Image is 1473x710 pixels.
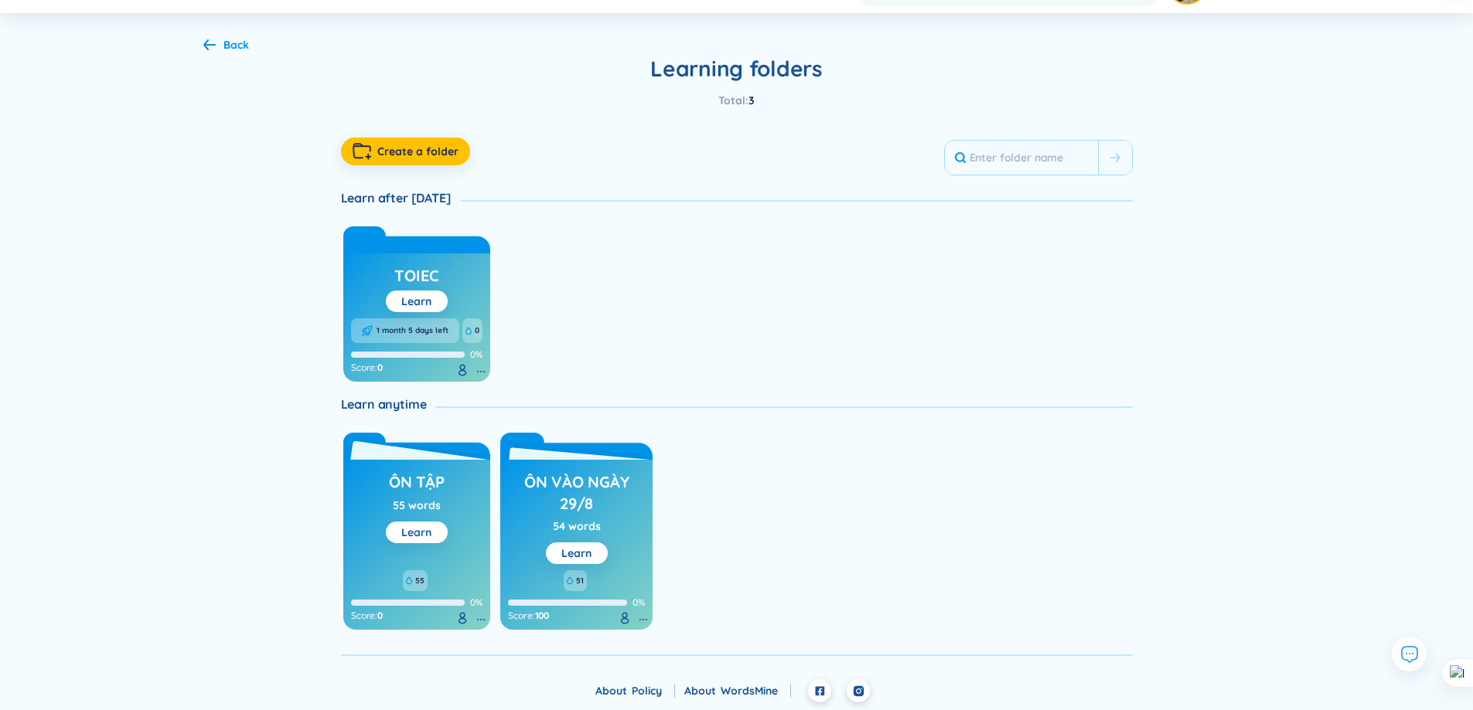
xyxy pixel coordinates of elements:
div: Back [223,36,249,53]
div: Learn after [DATE] [341,189,461,206]
h3: ôn tập [389,471,445,501]
a: Learn [401,294,431,308]
a: Policy [632,684,675,698]
span: 100 [535,610,550,622]
button: Learn [386,521,448,543]
h2: Learning folders [341,55,1133,83]
a: WordsMine [721,684,791,698]
div: About [595,682,675,699]
span: Total : [718,93,748,107]
div: Learn anytime [341,396,436,413]
div: : [351,610,482,622]
div: : [508,610,645,622]
button: Create a folder [341,138,470,165]
h3: ôn vào ngày 29/8 [508,471,645,514]
h3: toiec [394,265,438,294]
span: 0 [377,362,383,374]
a: ôn tập [389,467,445,497]
span: 0 [475,324,479,337]
div: 1 month 5 days left [351,318,459,343]
a: Back [203,39,249,53]
input: Enter folder name [945,141,1098,175]
span: Score [351,362,375,374]
button: Learn [386,290,448,312]
a: Learn [561,546,592,560]
span: 0% [470,348,482,360]
a: toiec [394,261,438,290]
div: About [684,682,791,699]
span: 3 [748,93,755,107]
span: 51 [576,575,584,587]
span: Score [508,610,532,622]
button: Learn [546,542,608,564]
div: 55 words [393,497,441,514]
span: 55 [415,575,425,587]
span: 0% [470,596,482,608]
div: : [351,362,482,374]
span: 0 [377,610,383,622]
a: Learn [401,525,431,539]
span: 0% [633,596,645,608]
span: Create a folder [377,144,459,159]
a: ôn vào ngày 29/8 [508,467,645,518]
span: Score [351,610,375,622]
div: 54 words [553,518,601,535]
